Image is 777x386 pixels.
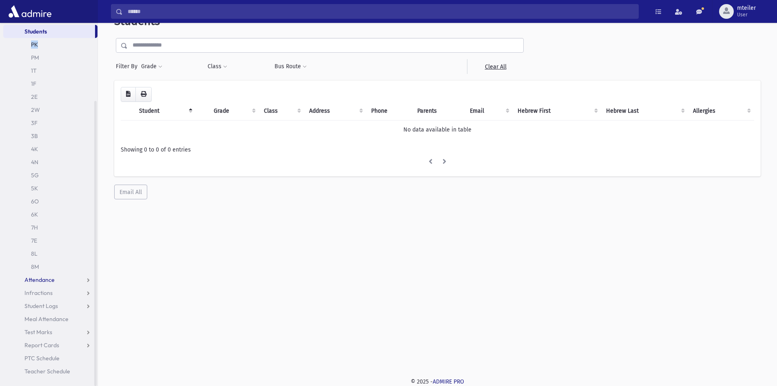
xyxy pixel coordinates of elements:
span: Teacher Schedule [24,368,70,375]
th: Hebrew Last: activate to sort column ascending [601,102,688,120]
a: 7E [3,234,97,247]
a: Meal Attendance [3,312,97,326]
a: 2W [3,103,97,116]
a: 1T [3,64,97,77]
a: Test Marks [3,326,97,339]
button: Print [135,87,152,102]
th: Allergies: activate to sort column ascending [688,102,754,120]
a: 3B [3,129,97,143]
span: Test Marks [24,328,52,336]
a: 5G [3,169,97,182]
a: Students [3,25,95,38]
div: © 2025 - [111,377,764,386]
th: Phone [366,102,412,120]
input: Search [123,4,638,19]
a: Attendance [3,273,97,286]
a: Clear All [467,59,524,74]
th: Student: activate to sort column descending [134,102,196,120]
div: Showing 0 to 0 of 0 entries [121,145,754,154]
a: PM [3,51,97,64]
th: Grade: activate to sort column ascending [209,102,259,120]
span: Student Logs [24,302,58,310]
button: Class [207,59,228,74]
span: Report Cards [24,341,59,349]
a: 3F [3,116,97,129]
a: 6K [3,208,97,221]
span: User [737,11,756,18]
a: PTC Schedule [3,352,97,365]
button: Bus Route [274,59,307,74]
th: Class: activate to sort column ascending [259,102,305,120]
a: 1F [3,77,97,90]
span: Students [24,28,47,35]
a: Teacher Schedule [3,365,97,378]
a: 6O [3,195,97,208]
a: 2E [3,90,97,103]
span: Meal Attendance [24,315,69,323]
a: Report Cards [3,339,97,352]
td: No data available in table [121,120,754,139]
th: Email: activate to sort column ascending [465,102,513,120]
a: 8L [3,247,97,260]
a: 7H [3,221,97,234]
button: Email All [114,185,147,199]
button: CSV [121,87,136,102]
button: Grade [141,59,163,74]
a: 8M [3,260,97,273]
th: Parents [412,102,465,120]
span: PTC Schedule [24,355,60,362]
a: 4K [3,143,97,156]
img: AdmirePro [7,3,53,20]
span: Attendance [24,276,55,283]
span: Infractions [24,289,53,297]
th: Hebrew First: activate to sort column ascending [513,102,601,120]
a: Student Logs [3,299,97,312]
span: Filter By [116,62,141,71]
a: 5K [3,182,97,195]
a: PK [3,38,97,51]
a: ADMIRE PRO [433,378,464,385]
th: Address: activate to sort column ascending [304,102,366,120]
span: mteiler [737,5,756,11]
a: Infractions [3,286,97,299]
a: 4N [3,156,97,169]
